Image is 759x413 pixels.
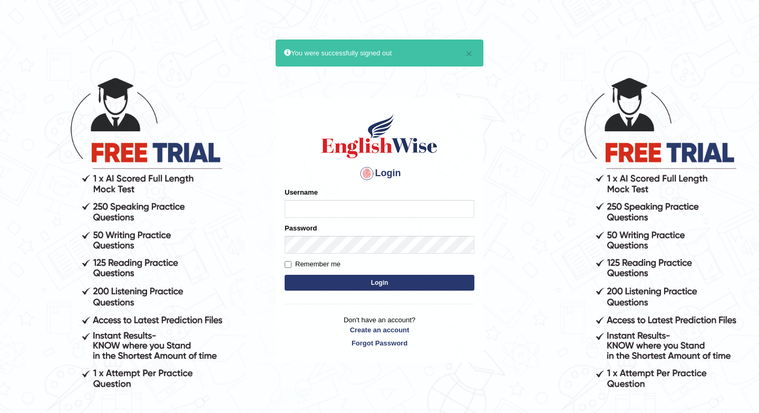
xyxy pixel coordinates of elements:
[285,261,291,268] input: Remember me
[285,187,318,197] label: Username
[319,112,440,160] img: Logo of English Wise sign in for intelligent practice with AI
[276,40,483,66] div: You were successfully signed out
[285,338,474,348] a: Forgot Password
[466,48,472,59] button: ×
[285,275,474,291] button: Login
[285,325,474,335] a: Create an account
[285,223,317,233] label: Password
[285,165,474,182] h4: Login
[285,259,340,270] label: Remember me
[285,315,474,348] p: Don't have an account?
